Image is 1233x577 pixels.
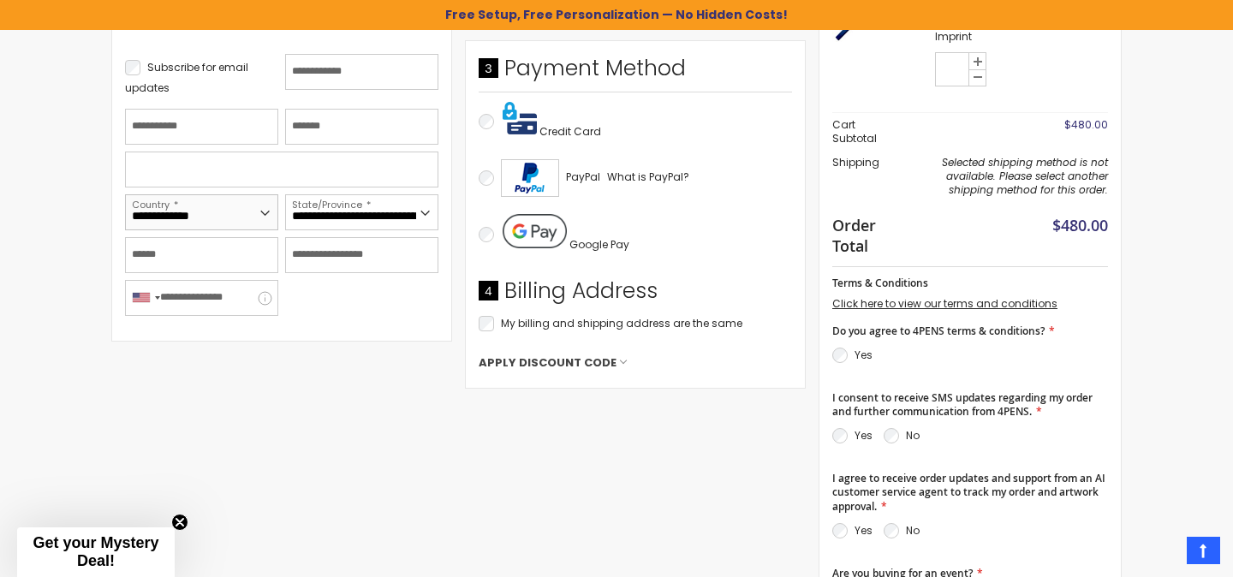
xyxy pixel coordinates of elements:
[479,54,792,92] div: Payment Method
[171,514,188,531] button: Close teaser
[607,167,689,187] a: What is PayPal?
[566,170,600,184] span: PayPal
[855,523,873,538] label: Yes
[125,60,248,95] span: Subscribe for email updates
[906,523,920,538] label: No
[942,155,1108,197] span: Selected shipping method is not available. Please select another shipping method for this order.
[832,276,928,290] span: Terms & Conditions
[906,428,920,443] label: No
[1052,215,1108,235] span: $480.00
[126,281,165,315] div: United States: +1
[33,534,158,569] span: Get your Mystery Deal!
[832,324,1045,338] span: Do you agree to 4PENS terms & conditions?
[1064,117,1108,132] span: $480.00
[17,527,175,577] div: Get your Mystery Deal!Close teaser
[479,277,792,314] div: Billing Address
[607,170,689,184] span: What is PayPal?
[832,155,879,170] span: Shipping
[569,237,629,252] span: Google Pay
[479,355,616,371] span: Apply Discount Code
[832,390,1093,419] span: I consent to receive SMS updates regarding my order and further communication from 4PENS.
[832,296,1057,311] a: Click here to view our terms and conditions
[501,316,742,330] span: My billing and shipping address are the same
[503,214,567,248] img: Pay with Google Pay
[501,159,559,197] img: Acceptance Mark
[855,348,873,362] label: Yes
[832,471,1105,513] span: I agree to receive order updates and support from an AI customer service agent to track my order ...
[832,112,898,151] th: Cart Subtotal
[1092,531,1233,577] iframe: Google Customer Reviews
[855,428,873,443] label: Yes
[503,101,537,135] img: Pay with credit card
[832,212,890,257] strong: Order Total
[539,124,601,139] span: Credit Card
